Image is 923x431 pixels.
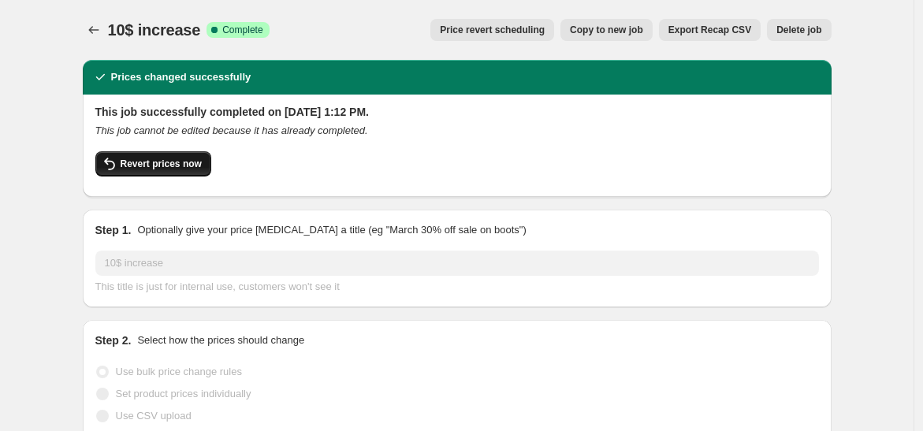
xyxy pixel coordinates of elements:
[430,19,554,41] button: Price revert scheduling
[776,24,821,36] span: Delete job
[570,24,643,36] span: Copy to new job
[111,69,251,85] h2: Prices changed successfully
[83,19,105,41] button: Price change jobs
[95,251,819,276] input: 30% off holiday sale
[440,24,545,36] span: Price revert scheduling
[668,24,751,36] span: Export Recap CSV
[116,388,251,399] span: Set product prices individually
[560,19,653,41] button: Copy to new job
[95,222,132,238] h2: Step 1.
[116,366,242,377] span: Use bulk price change rules
[95,104,819,120] h2: This job successfully completed on [DATE] 1:12 PM.
[95,333,132,348] h2: Step 2.
[137,333,304,348] p: Select how the prices should change
[95,281,340,292] span: This title is just for internal use, customers won't see it
[108,21,201,39] span: 10$ increase
[121,158,202,170] span: Revert prices now
[137,222,526,238] p: Optionally give your price [MEDICAL_DATA] a title (eg "March 30% off sale on boots")
[95,151,211,176] button: Revert prices now
[116,410,192,422] span: Use CSV upload
[767,19,831,41] button: Delete job
[659,19,761,41] button: Export Recap CSV
[222,24,262,36] span: Complete
[95,124,368,136] i: This job cannot be edited because it has already completed.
